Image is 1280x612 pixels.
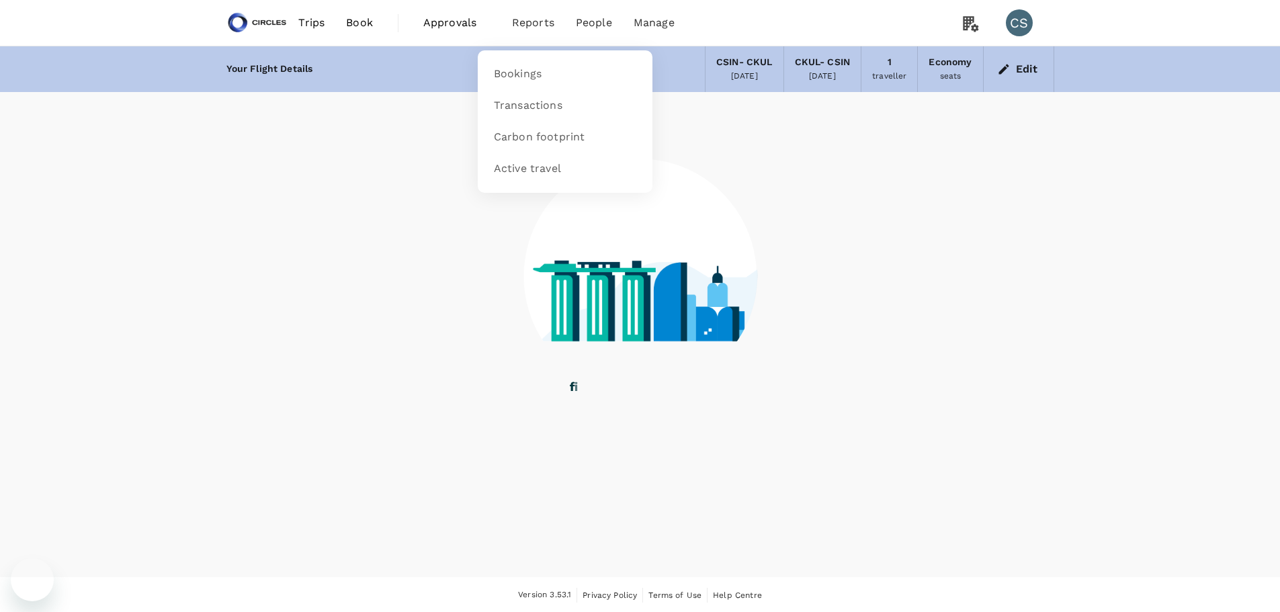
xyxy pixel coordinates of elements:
[940,70,962,83] div: seats
[731,70,758,83] div: [DATE]
[888,55,892,70] div: 1
[346,15,373,31] span: Book
[494,98,562,114] span: Transactions
[583,588,637,603] a: Privacy Policy
[486,58,644,90] a: Bookings
[11,558,54,601] iframe: Button to launch messaging window
[872,70,906,83] div: traveller
[809,70,836,83] div: [DATE]
[486,90,644,122] a: Transactions
[494,67,542,82] span: Bookings
[576,15,612,31] span: People
[713,591,762,600] span: Help Centre
[583,591,637,600] span: Privacy Policy
[795,55,851,70] div: CKUL - CSIN
[648,588,701,603] a: Terms of Use
[486,153,644,185] a: Active travel
[226,8,288,38] img: Circles
[716,55,773,70] div: CSIN - CKUL
[298,15,325,31] span: Trips
[994,58,1043,80] button: Edit
[494,130,585,145] span: Carbon footprint
[423,15,490,31] span: Approvals
[486,122,644,153] a: Carbon footprint
[226,62,313,77] div: Your Flight Details
[518,588,571,602] span: Version 3.53.1
[648,591,701,600] span: Terms of Use
[634,15,675,31] span: Manage
[1006,9,1033,36] div: CS
[713,588,762,603] a: Help Centre
[570,382,686,394] g: finding your flights
[494,161,561,177] span: Active travel
[929,55,972,70] div: Economy
[512,15,554,31] span: Reports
